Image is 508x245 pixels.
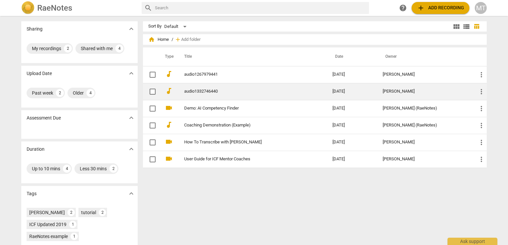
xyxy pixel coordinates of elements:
input: Search [155,3,366,13]
span: view_module [452,23,460,31]
td: [DATE] [327,134,377,151]
p: Upload Date [27,70,52,77]
span: Add folder [181,37,200,42]
span: Add recording [417,4,464,12]
p: Sharing [27,26,43,33]
button: Show more [126,24,136,34]
span: expand_more [127,190,135,198]
th: Type [160,47,176,66]
div: 4 [86,89,94,97]
a: LogoRaeNotes [21,1,136,15]
div: Sort By [148,24,162,29]
a: User Guide for ICF Mentor Coaches [184,157,309,162]
div: 2 [64,44,72,52]
span: search [144,4,152,12]
a: How To Transcribe with [PERSON_NAME] [184,140,309,145]
span: help [399,4,407,12]
button: Show more [126,68,136,78]
span: expand_more [127,145,135,153]
div: Past week [32,90,53,96]
span: expand_more [127,69,135,77]
th: Title [176,47,327,66]
span: table_chart [473,23,480,30]
span: add [417,4,425,12]
a: Help [397,2,409,14]
span: audiotrack [165,121,173,129]
span: videocam [165,138,173,146]
span: more_vert [477,88,485,96]
div: Less 30 mins [80,165,107,172]
div: RaeNotes example [29,233,68,240]
p: Assessment Due [27,115,61,122]
a: audio1332746440 [184,89,309,94]
span: add [175,36,181,43]
span: more_vert [477,138,485,146]
span: Home [148,36,169,43]
span: home [148,36,155,43]
span: more_vert [477,122,485,129]
div: tutorial [81,209,96,216]
td: [DATE] [327,117,377,134]
div: Ask support [447,238,497,245]
span: more_vert [477,155,485,163]
span: audiotrack [165,70,173,78]
h2: RaeNotes [37,3,72,13]
button: Show more [126,189,136,199]
a: Demo: AI Competency Finder [184,106,309,111]
div: [PERSON_NAME] [383,140,467,145]
button: List view [461,22,471,32]
div: Older [73,90,84,96]
button: Upload [412,2,469,14]
div: [PERSON_NAME] (RaeNotes) [383,106,467,111]
div: [PERSON_NAME] [383,157,467,162]
div: 1 [69,221,76,228]
th: Date [327,47,377,66]
span: expand_more [127,114,135,122]
div: Default [164,21,189,32]
span: expand_more [127,25,135,33]
button: MT [475,2,487,14]
div: My recordings [32,45,61,52]
div: 1 [70,233,78,240]
a: audio1267979441 [184,72,309,77]
td: [DATE] [327,83,377,100]
button: Table view [471,22,481,32]
span: videocam [165,104,173,112]
th: Owner [377,47,472,66]
span: more_vert [477,71,485,79]
div: Up to 10 mins [32,165,60,172]
img: Logo [21,1,35,15]
div: 4 [63,165,71,173]
div: 4 [115,44,123,52]
td: [DATE] [327,151,377,168]
div: 2 [99,209,106,216]
div: [PERSON_NAME] [383,72,467,77]
button: Show more [126,144,136,154]
button: Show more [126,113,136,123]
div: 2 [109,165,117,173]
span: videocam [165,155,173,163]
div: [PERSON_NAME] [383,89,467,94]
a: Coaching Demonstration (Example) [184,123,309,128]
span: more_vert [477,105,485,113]
div: ICF Updated 2019 [29,221,66,228]
td: [DATE] [327,100,377,117]
div: 2 [56,89,64,97]
button: Tile view [451,22,461,32]
span: audiotrack [165,87,173,95]
div: [PERSON_NAME] [29,209,65,216]
p: Duration [27,146,45,153]
span: view_list [462,23,470,31]
div: [PERSON_NAME] (RaeNotes) [383,123,467,128]
td: [DATE] [327,66,377,83]
p: Tags [27,190,37,197]
div: Shared with me [81,45,113,52]
div: 2 [67,209,75,216]
span: / [172,37,173,42]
